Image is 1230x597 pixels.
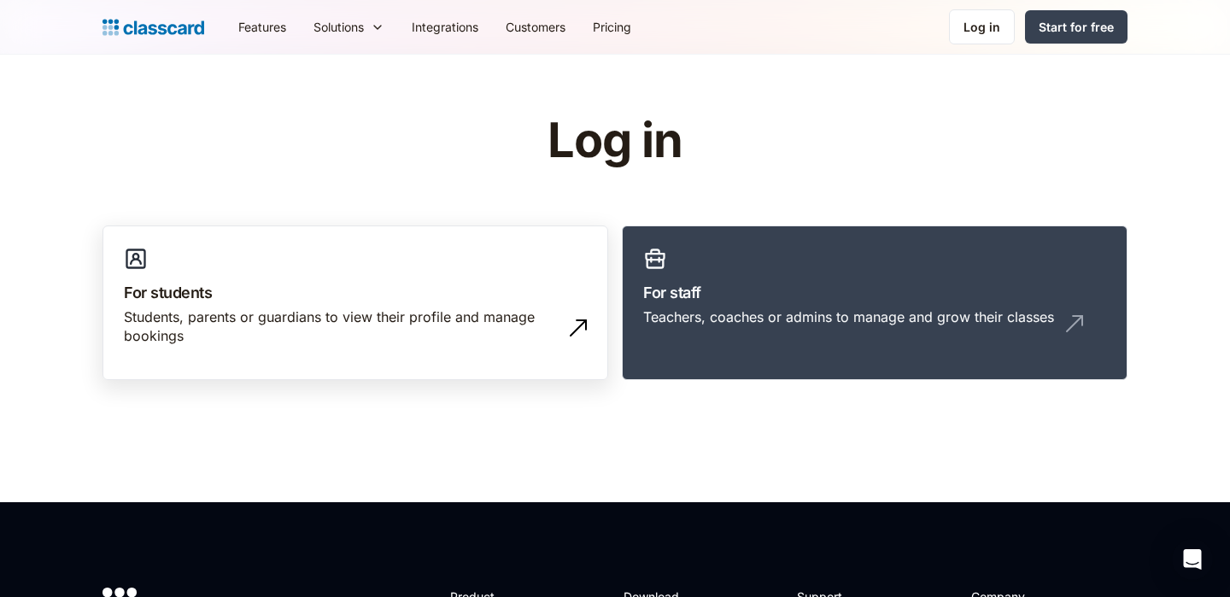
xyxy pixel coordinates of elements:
[643,281,1106,304] h3: For staff
[102,225,608,381] a: For studentsStudents, parents or guardians to view their profile and manage bookings
[300,8,398,46] div: Solutions
[225,8,300,46] a: Features
[579,8,645,46] a: Pricing
[492,8,579,46] a: Customers
[949,9,1015,44] a: Log in
[1039,18,1114,36] div: Start for free
[622,225,1127,381] a: For staffTeachers, coaches or admins to manage and grow their classes
[1172,539,1213,580] div: Open Intercom Messenger
[124,281,587,304] h3: For students
[344,114,887,167] h1: Log in
[313,18,364,36] div: Solutions
[102,15,204,39] a: home
[963,18,1000,36] div: Log in
[643,307,1054,326] div: Teachers, coaches or admins to manage and grow their classes
[1025,10,1127,44] a: Start for free
[398,8,492,46] a: Integrations
[124,307,553,346] div: Students, parents or guardians to view their profile and manage bookings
